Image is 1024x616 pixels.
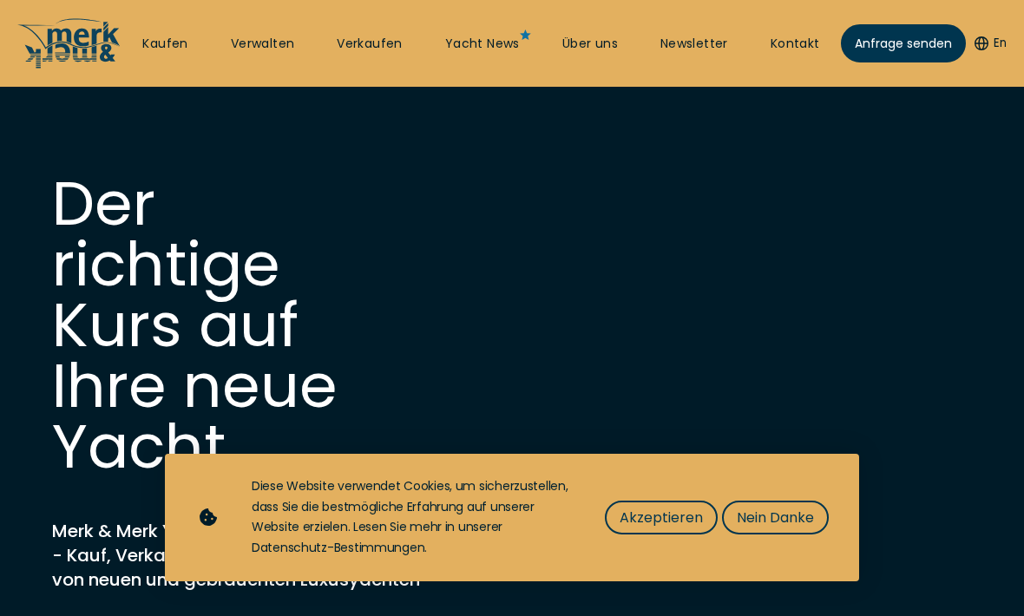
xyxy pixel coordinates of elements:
a: Datenschutz-Bestimmungen [252,539,424,556]
a: Über uns [562,36,618,53]
button: En [975,35,1007,52]
h1: Der richtige Kurs auf Ihre neue Yacht [52,174,399,477]
a: Kaufen [142,36,187,53]
a: Yacht News [445,36,520,53]
a: Newsletter [660,36,728,53]
span: Nein Danke [737,507,814,528]
span: Anfrage senden [855,35,952,53]
div: Diese Website verwendet Cookies, um sicherzustellen, dass Sie die bestmögliche Erfahrung auf unse... [252,476,570,559]
a: Verkaufen [337,36,403,53]
a: Kontakt [771,36,820,53]
h2: Merk & Merk Yachting Boutique - Kauf, Verkauf & Management von neuen und gebrauchten Luxusyachten [52,519,486,592]
button: Nein Danke [722,501,829,534]
a: Anfrage senden [841,24,966,62]
button: Akzeptieren [605,501,718,534]
span: Akzeptieren [620,507,703,528]
a: Verwalten [231,36,295,53]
